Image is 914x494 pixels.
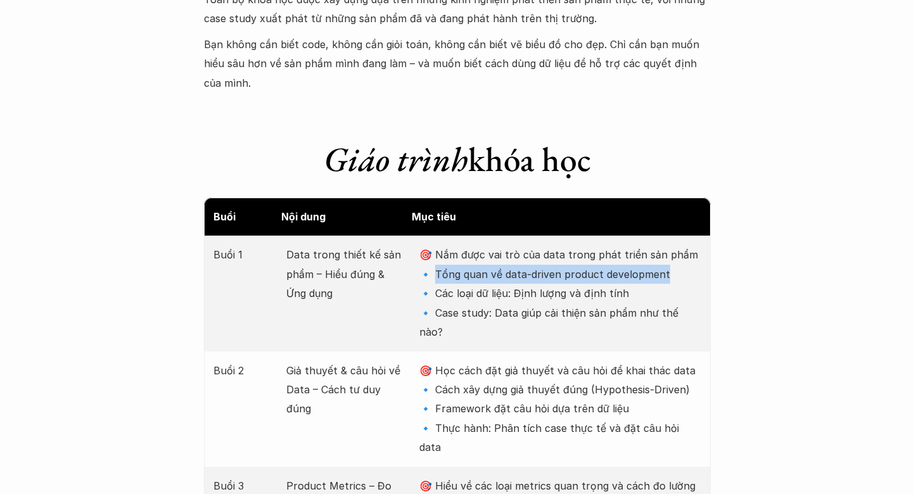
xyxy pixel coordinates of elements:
[419,245,701,341] p: 🎯 Nắm được vai trò của data trong phát triển sản phẩm 🔹 Tổng quan về data-driven product developm...
[204,35,711,92] p: Bạn không cần biết code, không cần giỏi toán, không cần biết vẽ biểu đồ cho đẹp. Chỉ cần bạn muốn...
[286,245,407,303] p: Data trong thiết kế sản phẩm – Hiểu đúng & Ứng dụng
[213,210,236,223] strong: Buổi
[324,137,468,181] em: Giáo trình
[204,139,711,180] h1: khóa học
[213,361,274,380] p: Buổi 2
[419,361,701,457] p: 🎯 Học cách đặt giả thuyết và câu hỏi để khai thác data 🔹 Cách xây dựng giả thuyết đúng (Hypothesi...
[412,210,456,223] strong: Mục tiêu
[286,361,407,419] p: Giả thuyết & câu hỏi về Data – Cách tư duy đúng
[281,210,326,223] strong: Nội dung
[213,245,274,264] p: Buổi 1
